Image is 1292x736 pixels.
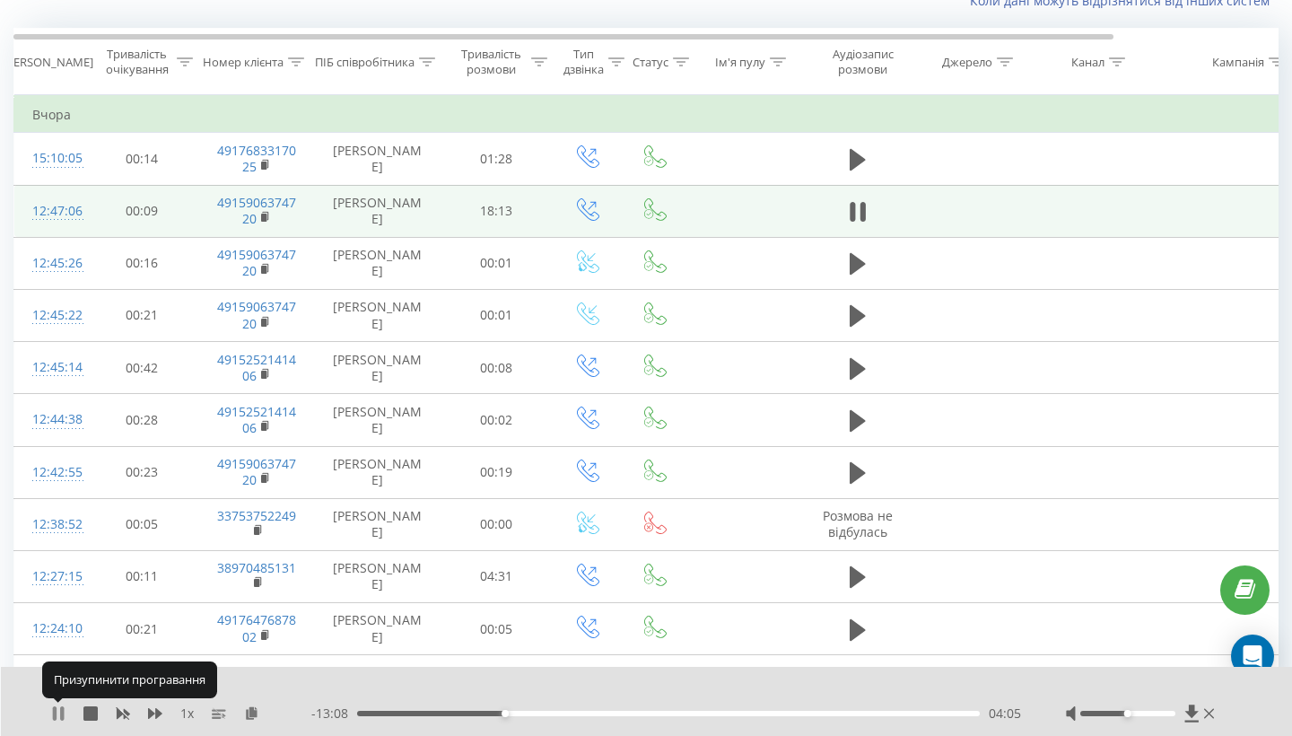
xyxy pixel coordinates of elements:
td: 00:22 [86,655,198,707]
div: Тривалість розмови [456,47,527,77]
div: ПІБ співробітника [315,55,415,70]
div: Аудіозапис розмови [819,47,906,77]
td: [PERSON_NAME] [315,394,441,446]
td: [PERSON_NAME] [315,550,441,602]
div: Тривалість очікування [101,47,172,77]
a: 4915906374720 [217,455,296,488]
td: 00:02 [441,394,553,446]
a: 4915906374720 [217,194,296,227]
a: 4915906374720 [217,246,296,279]
td: 18:13 [441,185,553,237]
div: 12:24:10 [32,611,68,646]
a: 4917683317025 [217,142,296,175]
td: 00:09 [86,185,198,237]
div: 15:10:05 [32,141,68,176]
td: 00:05 [441,655,553,707]
a: 4915252141406 [217,403,296,436]
div: Призупинити програвання [42,662,217,697]
div: [PERSON_NAME] [3,55,93,70]
td: 00:00 [441,498,553,550]
td: 00:14 [86,133,198,185]
td: 00:19 [441,446,553,498]
td: [PERSON_NAME] [315,498,441,550]
div: Accessibility label [1124,710,1131,717]
div: Кампанія [1212,55,1264,70]
td: 00:05 [441,603,553,655]
div: 12:45:14 [32,350,68,385]
div: Канал [1071,55,1104,70]
td: [PERSON_NAME] [315,603,441,655]
td: 00:01 [441,289,553,341]
td: [PERSON_NAME] [315,446,441,498]
span: - 13:08 [311,705,357,723]
div: Accessibility label [502,710,509,717]
td: 01:28 [441,133,553,185]
td: [PERSON_NAME] [315,655,441,707]
td: 00:42 [86,342,198,394]
div: Ім'я пулу [715,55,765,70]
div: 12:45:22 [32,298,68,333]
a: 33753752249 [217,507,296,524]
td: 00:23 [86,446,198,498]
div: 12:38:52 [32,507,68,542]
td: 00:08 [441,342,553,394]
td: 00:05 [86,498,198,550]
td: 00:28 [86,394,198,446]
div: Статус [633,55,668,70]
div: 12:23:36 [32,663,68,698]
div: 12:42:55 [32,455,68,490]
a: 4915906374720 [217,298,296,331]
td: 00:01 [441,237,553,289]
a: 4917647687802 [217,611,296,644]
div: Open Intercom Messenger [1231,635,1274,678]
a: 38970485131 [217,559,296,576]
a: 4915252141406 [217,351,296,384]
div: 12:47:06 [32,194,68,229]
td: [PERSON_NAME] [315,133,441,185]
div: Джерело [942,55,992,70]
div: 12:27:15 [32,559,68,594]
td: 00:21 [86,289,198,341]
td: 00:16 [86,237,198,289]
span: 04:05 [989,705,1021,723]
div: 12:44:38 [32,402,68,437]
td: 00:11 [86,550,198,602]
td: [PERSON_NAME] [315,289,441,341]
td: 04:31 [441,550,553,602]
td: [PERSON_NAME] [315,185,441,237]
td: [PERSON_NAME] [315,342,441,394]
span: 1 x [180,705,194,723]
div: Номер клієнта [203,55,284,70]
div: 12:45:26 [32,246,68,281]
div: Тип дзвінка [563,47,604,77]
span: Розмова не відбулась [823,507,893,540]
td: [PERSON_NAME] [315,237,441,289]
a: 4917647687802 [217,664,296,697]
td: 00:21 [86,603,198,655]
